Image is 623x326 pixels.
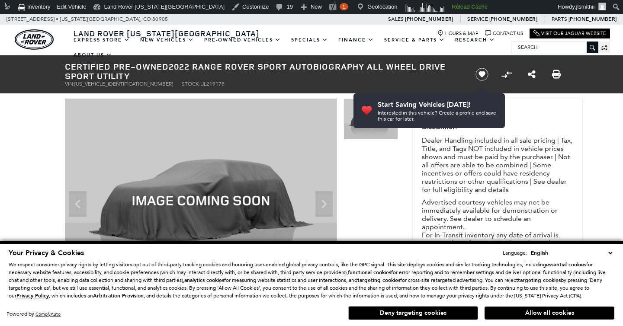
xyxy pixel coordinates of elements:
span: Parts [552,16,567,22]
span: Sales [388,16,404,22]
strong: targeting cookies [357,277,400,284]
span: 1 [342,3,345,10]
h1: 2022 Range Rover Sport Autobiography All Wheel Drive Sport Utility [65,62,461,81]
span: 80905 [152,14,168,25]
span: [US_VEHICLE_IDENTIFICATION_NUMBER] [74,81,173,87]
span: Land Rover [US_STATE][GEOGRAPHIC_DATA] [74,28,260,38]
button: Allow all cookies [485,307,614,320]
a: [PHONE_NUMBER] [405,16,453,22]
strong: analytics cookies [184,277,224,284]
p: Advertised courtesy vehicles may not be immediately available for demonstration or delivery. See ... [422,198,573,264]
span: VIN: [65,81,74,87]
strong: Arbitration Provision [93,292,144,299]
a: Pre-Owned Vehicles [199,32,286,48]
strong: Disclaimer: [422,122,457,132]
a: Hours & Map [437,30,478,37]
a: Privacy Policy [16,293,49,299]
button: Deny targeting cookies [348,306,478,320]
a: [PHONE_NUMBER] [568,16,617,22]
strong: functional cookies [348,269,391,276]
img: Visitors over 48 hours. Click for more Clicky Site Stats. [402,1,449,13]
a: Print this Certified Pre-Owned 2022 Range Rover Sport Autobiography All Wheel Drive Sport Utility [552,69,561,80]
a: New Vehicles [135,32,199,48]
a: land-rover [15,29,54,50]
a: Specials [286,32,333,48]
input: Search [511,42,598,52]
span: Stock: [182,81,200,87]
a: Contact Us [485,30,523,37]
img: Certified Used 2022 Eiger Grey Metallic LAND ROVER Autobiography image 1 [344,99,398,140]
strong: Certified Pre-Owned [65,61,169,72]
span: jlsmithiii [576,3,596,10]
a: EXPRESS STORE [68,32,135,48]
p: Please Call for Price [422,110,573,118]
a: [PHONE_NUMBER] [489,16,537,22]
p: Dealer Handling included in all sale pricing | Tax, Title, and Tags NOT included in vehicle price... [422,136,573,194]
img: Certified Used 2022 Eiger Grey Metallic LAND ROVER Autobiography image 1 [65,99,337,303]
span: [STREET_ADDRESS] • [6,14,59,25]
a: Share this Certified Pre-Owned 2022 Range Rover Sport Autobiography All Wheel Drive Sport Utility [528,69,536,80]
button: Compare vehicle [500,68,513,81]
a: Finance [333,32,379,48]
a: Research [450,32,500,48]
strong: essential cookies [546,261,586,268]
div: Powered by [6,311,61,317]
span: Service [467,16,488,22]
strong: Reload Cache [452,3,488,10]
span: [US_STATE][GEOGRAPHIC_DATA], [60,14,142,25]
span: Your Privacy & Cookies [9,248,84,258]
button: Save vehicle [472,67,491,81]
a: About Us [68,48,117,63]
span: CO [143,14,151,25]
a: ComplyAuto [35,311,61,317]
a: [STREET_ADDRESS] • [US_STATE][GEOGRAPHIC_DATA], CO 80905 [6,16,168,22]
u: Privacy Policy [16,292,49,299]
a: Visit Our Jaguar Website [533,30,606,37]
div: Language: [503,250,527,256]
a: Land Rover [US_STATE][GEOGRAPHIC_DATA] [68,28,265,38]
p: We respect consumer privacy rights by letting visitors opt out of third-party tracking cookies an... [9,261,614,300]
span: UL219178 [200,81,225,87]
nav: Main Navigation [68,32,511,63]
a: Service & Parts [379,32,450,48]
img: Land Rover [15,29,54,50]
select: Language Select [529,249,614,257]
strong: targeting cookies [518,277,561,284]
